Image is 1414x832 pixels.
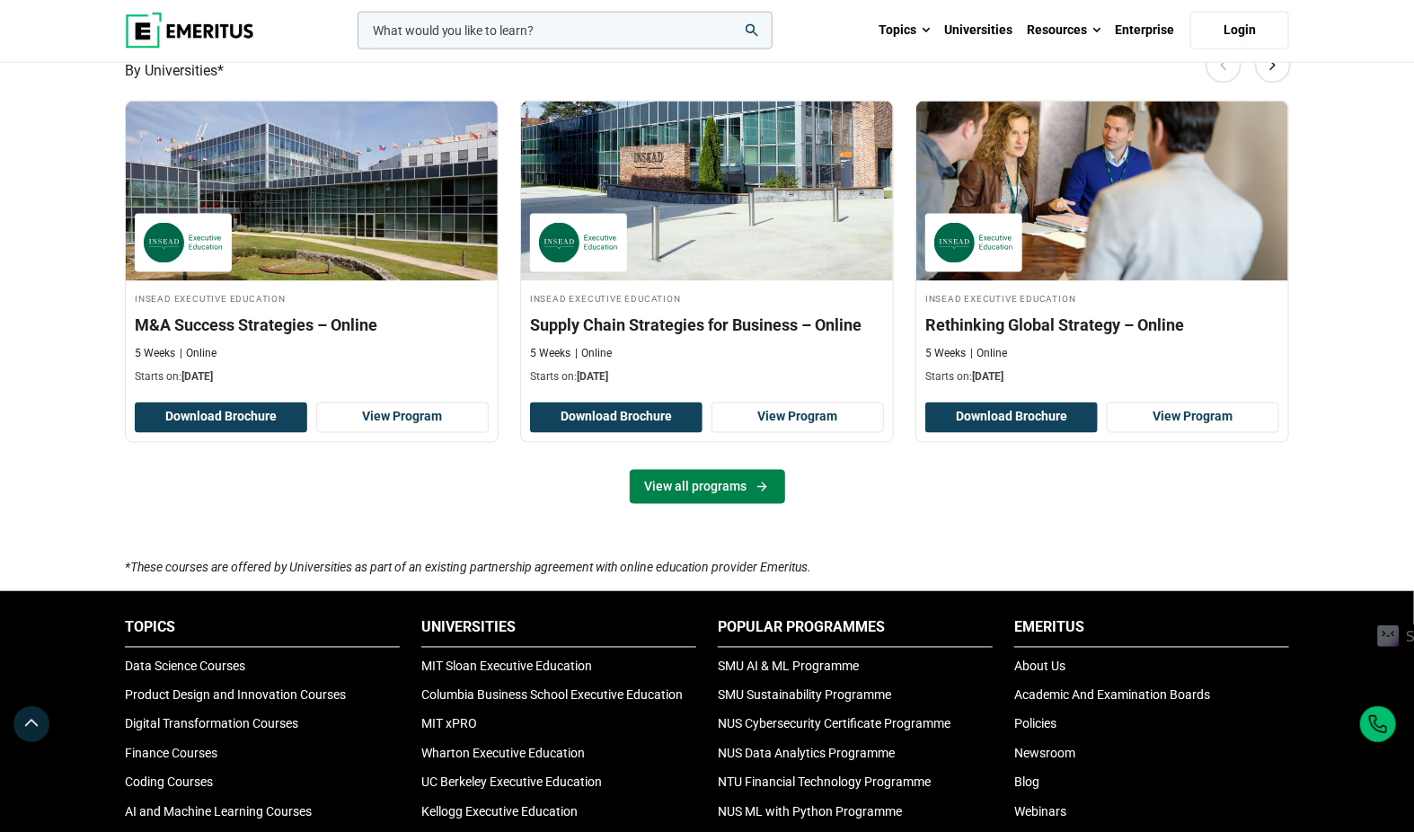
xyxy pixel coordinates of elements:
[421,717,477,731] a: MIT xPRO
[577,370,608,383] span: [DATE]
[630,470,785,504] a: View all programs
[711,403,884,433] a: View Program
[970,346,1007,361] p: Online
[135,346,175,361] p: 5 Weeks
[1255,47,1291,83] button: Next
[530,346,570,361] p: 5 Weeks
[916,102,1288,394] a: Business Management Course by INSEAD Executive Education - February 3, 2026 INSEAD Executive Educ...
[125,747,217,761] a: Finance Courses
[421,747,585,761] a: Wharton Executive Education
[539,223,618,263] img: INSEAD Executive Education
[125,59,1289,83] p: By Universities*
[358,12,773,49] input: woocommerce-product-search-field-0
[1206,47,1242,83] button: Previous
[126,102,498,394] a: Business Analytics Course by INSEAD Executive Education - November 6, 2025 INSEAD Executive Educa...
[521,102,893,394] a: Supply Chain and Operations Course by INSEAD Executive Education - January 21, 2026 INSEAD Execut...
[135,314,489,336] h3: M&A Success Strategies – Online
[718,805,902,819] a: NUS ML with Python Programme
[972,370,1003,383] span: [DATE]
[1014,775,1039,790] a: Blog
[125,775,213,790] a: Coding Courses
[718,688,891,703] a: SMU Sustainability Programme
[125,561,811,575] i: *These courses are offered by Universities as part of an existing partnership agreement with onli...
[718,775,931,790] a: NTU Financial Technology Programme
[421,659,592,674] a: MIT Sloan Executive Education
[718,747,895,761] a: NUS Data Analytics Programme
[135,290,489,305] h4: INSEAD Executive Education
[934,223,1013,263] img: INSEAD Executive Education
[1107,403,1279,433] a: View Program
[530,403,703,433] button: Download Brochure
[1190,12,1289,49] a: Login
[1014,805,1066,819] a: Webinars
[125,659,245,674] a: Data Science Courses
[925,314,1279,336] h3: Rethinking Global Strategy – Online
[1014,688,1210,703] a: Academic And Examination Boards
[125,717,298,731] a: Digital Transformation Courses
[421,775,602,790] a: UC Berkeley Executive Education
[1014,659,1065,674] a: About Us
[126,102,498,281] img: M&A Success Strategies – Online | Online Business Analytics Course
[925,369,1279,385] p: Starts on:
[1014,747,1075,761] a: Newsroom
[316,403,489,433] a: View Program
[530,369,884,385] p: Starts on:
[925,403,1098,433] button: Download Brochure
[125,688,346,703] a: Product Design and Innovation Courses
[135,369,489,385] p: Starts on:
[180,346,217,361] p: Online
[530,290,884,305] h4: INSEAD Executive Education
[421,805,578,819] a: Kellogg Executive Education
[144,223,223,263] img: INSEAD Executive Education
[575,346,612,361] p: Online
[1014,717,1056,731] a: Policies
[916,102,1288,281] img: Rethinking Global Strategy – Online | Online Business Management Course
[718,659,859,674] a: SMU AI & ML Programme
[530,314,884,336] h3: Supply Chain Strategies for Business – Online
[925,290,1279,305] h4: INSEAD Executive Education
[521,102,893,281] img: Supply Chain Strategies for Business – Online | Online Supply Chain and Operations Course
[421,688,683,703] a: Columbia Business School Executive Education
[925,346,966,361] p: 5 Weeks
[125,805,312,819] a: AI and Machine Learning Courses
[135,403,307,433] button: Download Brochure
[181,370,213,383] span: [DATE]
[718,717,950,731] a: NUS Cybersecurity Certificate Programme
